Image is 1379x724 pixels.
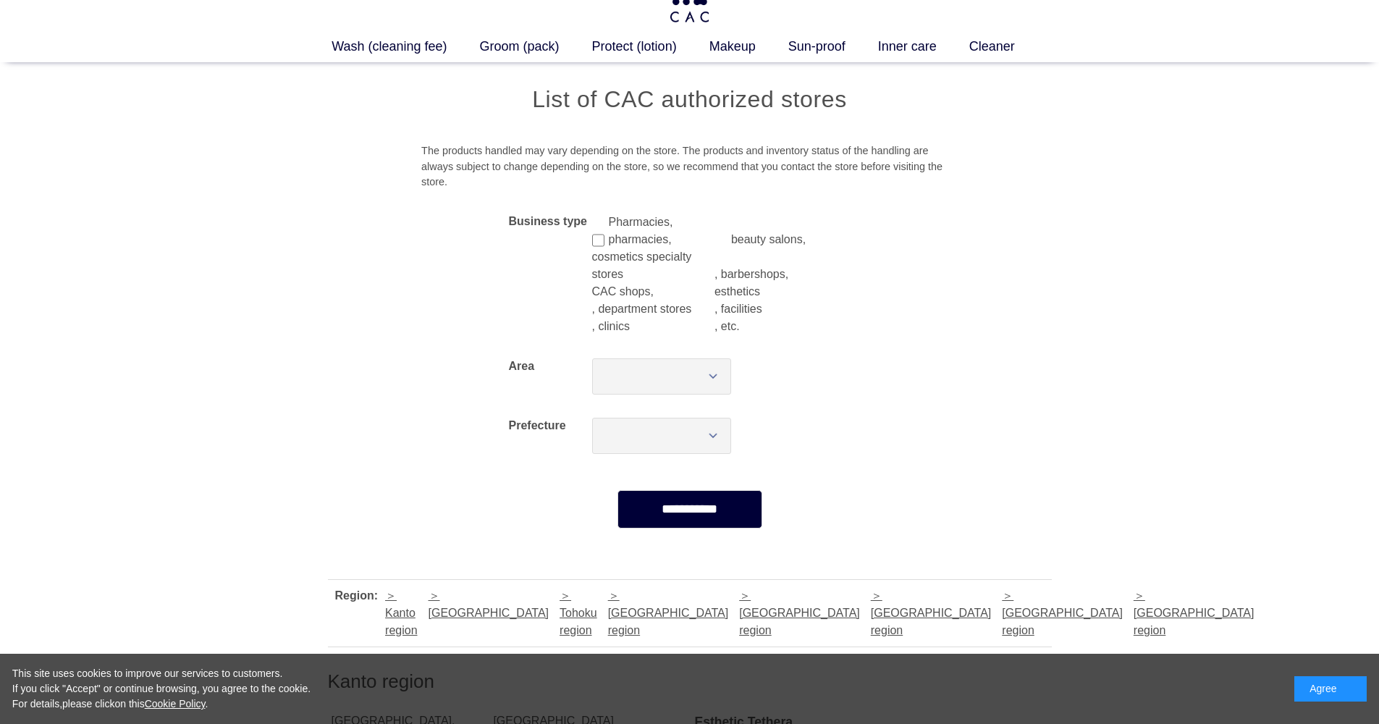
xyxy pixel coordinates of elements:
a: [GEOGRAPHIC_DATA] region [739,589,860,636]
a: Makeup [709,37,788,56]
label: , barbershops, [714,266,837,283]
a: Groom (pack) [480,37,592,56]
h1: List of CAC authorized stores [328,84,1052,115]
a: [GEOGRAPHIC_DATA] region [1134,589,1254,636]
a: [GEOGRAPHIC_DATA] region [1002,589,1123,636]
label: Area [509,360,535,372]
a: [GEOGRAPHIC_DATA] region [871,589,992,636]
label: cosmetics specialty stores [592,248,714,283]
div: Agree [1294,676,1367,702]
label: , clinics [592,318,714,335]
label: CAC shops, [592,283,714,300]
label: , facilities [714,300,837,318]
a: Cleaner [969,37,1047,56]
div: Region: [335,587,379,639]
a: Sun-proof [788,37,878,56]
label: , department stores [592,300,714,318]
label: , etc. [714,318,837,335]
a: [GEOGRAPHIC_DATA] [429,589,549,619]
a: Protect (lotion) [592,37,709,56]
label: Pharmacies, pharmacies, [609,214,731,248]
a: Kanto region [385,589,417,636]
div: This site uses cookies to improve our services to customers. If you click "Accept" or continue br... [12,666,311,712]
a: [GEOGRAPHIC_DATA] region [608,589,729,636]
a: Tohoku region [560,589,597,636]
a: Cookie Policy [145,698,206,710]
label: esthetics [714,283,837,300]
a: Wash (cleaning fee) [332,37,479,56]
a: Inner care [878,37,969,56]
div: The products handled may vary depending on the store. The products and inventory status of the ha... [421,143,958,190]
label: Prefecture [509,419,566,432]
label: Business type [509,215,587,227]
label: beauty salons, [731,231,853,248]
